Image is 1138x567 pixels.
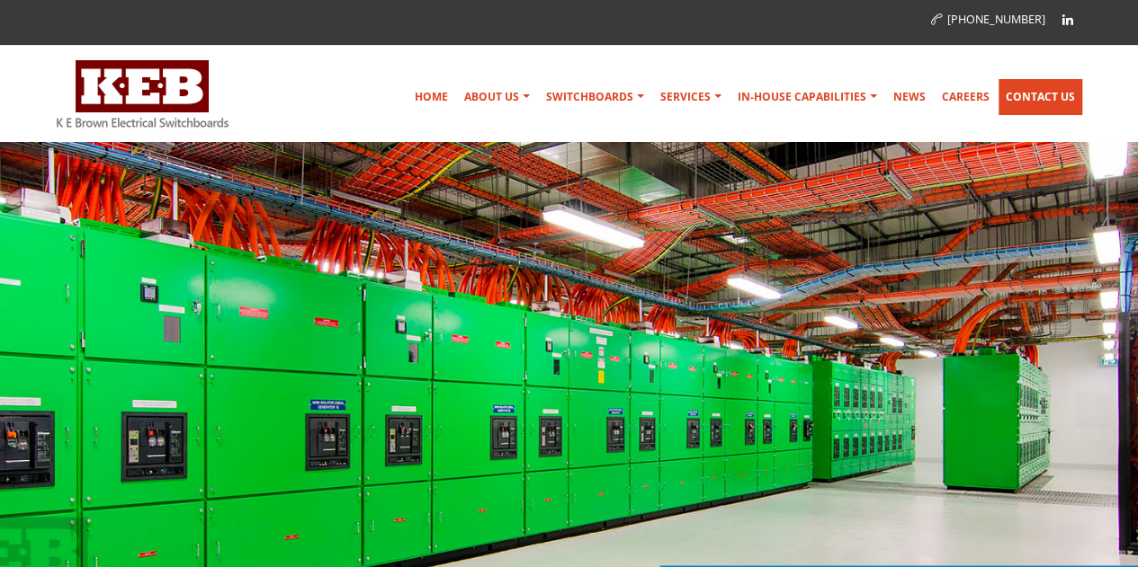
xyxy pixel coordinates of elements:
a: [PHONE_NUMBER] [931,12,1045,27]
a: About Us [457,79,537,115]
img: K E Brown Electrical Switchboards [57,60,228,128]
a: Careers [935,79,997,115]
a: Contact Us [999,79,1082,115]
a: Services [653,79,729,115]
a: In-house Capabilities [730,79,884,115]
a: Home [408,79,455,115]
a: News [886,79,933,115]
a: Linkedin [1054,6,1081,33]
a: Switchboards [539,79,651,115]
